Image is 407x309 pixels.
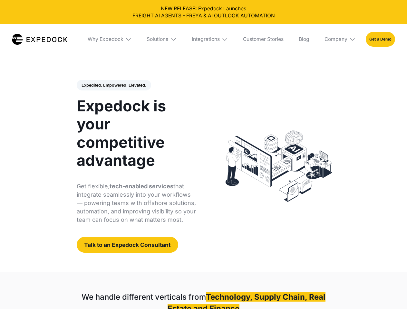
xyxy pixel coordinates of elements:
div: Integrations [192,36,220,42]
a: Blog [294,24,314,54]
div: Company [319,24,361,54]
div: Company [325,36,347,42]
iframe: Chat Widget [375,278,407,309]
strong: We handle different verticals from [82,292,206,302]
a: Customer Stories [238,24,288,54]
a: FREIGHT AI AGENTS - FREYA & AI OUTLOOK AUTOMATION [5,12,402,19]
div: Why Expedock [88,36,123,42]
h1: Expedock is your competitive advantage [77,97,196,169]
div: Solutions [142,24,182,54]
a: Talk to an Expedock Consultant [77,237,178,253]
p: Get flexible, that integrate seamlessly into your workflows — powering teams with offshore soluti... [77,182,196,224]
strong: tech-enabled services [110,183,173,190]
div: Solutions [147,36,168,42]
a: Get a Demo [366,32,395,46]
div: Why Expedock [82,24,137,54]
div: Integrations [187,24,233,54]
div: NEW RELEASE: Expedock Launches [5,5,402,19]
